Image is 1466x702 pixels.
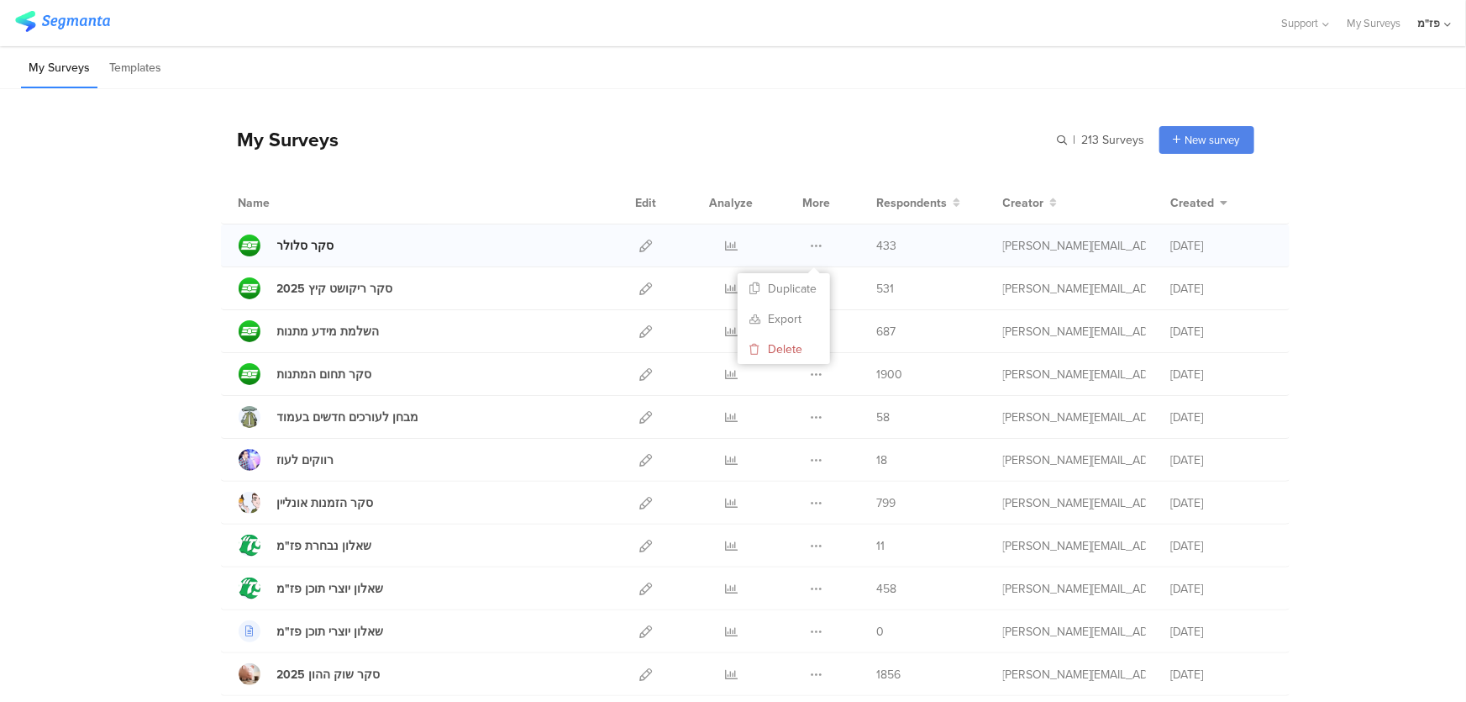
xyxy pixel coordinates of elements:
[877,666,901,684] span: 1856
[21,49,97,88] li: My Surveys
[738,334,830,364] button: Delete
[1003,666,1146,684] div: ron@pazam.mobi
[1171,237,1272,255] div: [DATE]
[1003,537,1146,555] div: ron@pazam.mobi
[239,578,384,599] a: שאלון יוצרי תוכן פז"מ
[877,451,888,469] span: 18
[239,449,334,471] a: רווקים לעוז
[738,303,830,334] a: Export
[1003,494,1146,512] div: ron@pazam.mobi
[1003,366,1146,383] div: ron@pazam.mobi
[1003,451,1146,469] div: ron@pazam.mobi
[239,406,419,428] a: מבחן לעורכים חדשים בעמוד
[1003,409,1146,426] div: ron@pazam.mobi
[277,494,374,512] div: סקר הזמנות אונליין
[277,323,380,340] div: השלמת מידע מתנות
[1171,409,1272,426] div: [DATE]
[1171,666,1272,684] div: [DATE]
[102,49,169,88] li: Templates
[277,451,334,469] div: רווקים לעוז
[1171,280,1272,298] div: [DATE]
[1171,623,1272,641] div: [DATE]
[1003,323,1146,340] div: ron@pazam.mobi
[239,620,384,642] a: שאלון יוצרי תוכן פז"מ
[1417,15,1440,31] div: פז"מ
[15,11,110,32] img: segmanta logo
[1071,131,1079,149] span: |
[277,280,393,298] div: סקר ריקושט קיץ 2025
[1171,323,1272,340] div: [DATE]
[628,182,665,224] div: Edit
[877,580,897,598] span: 458
[877,494,896,512] span: 799
[1003,623,1146,641] div: ron@pazam.mobi
[1003,580,1146,598] div: ron@pazam.mobi
[1282,15,1319,31] span: Support
[239,277,393,299] a: סקר ריקושט קיץ 2025
[1171,366,1272,383] div: [DATE]
[877,623,885,641] span: 0
[277,366,372,383] div: סקר תחום המתנות
[277,237,334,255] div: סקר סלולר
[1171,194,1215,212] span: Created
[1171,494,1272,512] div: [DATE]
[707,182,757,224] div: Analyze
[877,194,961,212] button: Respondents
[877,537,885,555] span: 11
[1171,451,1272,469] div: [DATE]
[877,323,896,340] span: 687
[1003,237,1146,255] div: ron@pazam.mobi
[1185,132,1240,148] span: New survey
[239,320,380,342] a: השלמת מידע מתנות
[1171,194,1228,212] button: Created
[799,182,835,224] div: More
[277,409,419,426] div: מבחן לעורכים חדשים בעמוד
[277,580,384,598] div: שאלון יוצרי תוכן פז"מ
[877,194,948,212] span: Respondents
[1171,580,1272,598] div: [DATE]
[239,663,381,685] a: סקר שוק ההון 2025
[1003,194,1044,212] span: Creator
[239,363,372,385] a: סקר תחום המתנות
[1171,537,1272,555] div: [DATE]
[877,280,895,298] span: 531
[277,623,384,641] div: שאלון יוצרי תוכן פז"מ
[277,537,372,555] div: שאלון נבחרת פז"מ
[239,492,374,514] a: סקר הזמנות אונליין
[877,366,903,383] span: 1900
[738,273,830,303] button: Duplicate
[1003,194,1058,212] button: Creator
[239,194,339,212] div: Name
[877,237,897,255] span: 433
[1003,280,1146,298] div: ron@pazam.mobi
[1082,131,1145,149] span: 213 Surveys
[239,235,334,256] a: סקר סלולר
[877,409,891,426] span: 58
[277,666,381,684] div: סקר שוק ההון 2025
[239,535,372,557] a: שאלון נבחרת פז"מ
[221,125,339,154] div: My Surveys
